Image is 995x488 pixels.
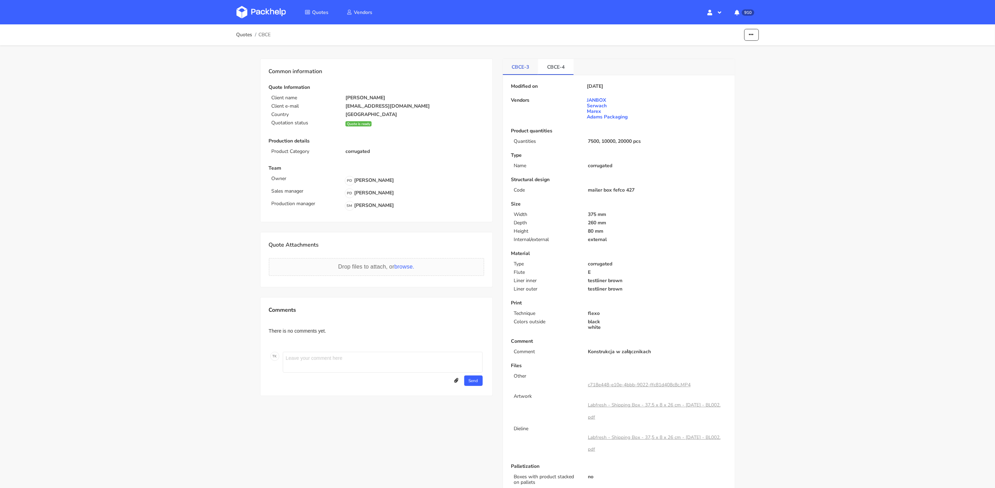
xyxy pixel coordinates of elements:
p: white [588,325,726,330]
span: PD [345,189,354,198]
span: CBCE [258,32,271,38]
p: Sales manager [272,188,341,194]
p: Common information [269,67,484,76]
nav: breadcrumb [236,28,271,42]
p: Product Category [272,149,337,154]
p: Type [511,153,726,158]
button: Send [464,375,483,386]
a: CBCE-3 [503,59,538,74]
p: Technique [514,311,580,316]
p: Country [272,112,337,117]
p: Depth [514,220,580,226]
p: Internal/external [514,237,580,242]
p: corrugated [345,149,484,154]
p: Comment [511,339,726,344]
p: Quote Attachments [269,241,484,250]
p: Vendors [511,98,584,103]
span: JANBOX [587,98,628,103]
span: Quotes [312,9,328,16]
p: Width [514,212,580,217]
p: Structural design [511,177,726,183]
span: K [275,352,277,361]
p: Boxes with product stacked on pallets [514,474,580,485]
p: 80 mm [588,228,726,234]
p: corrugated [588,261,726,267]
span: Vendors [354,9,372,16]
p: There is no comments yet. [269,328,484,334]
p: E [588,270,726,275]
p: Owner [272,176,341,181]
p: [GEOGRAPHIC_DATA] [345,112,484,117]
p: 375 mm [588,212,726,217]
p: Material [511,251,726,256]
p: Print [511,300,726,306]
p: Quote Information [269,85,484,90]
p: testliner brown [588,286,726,292]
p: corrugated [588,163,726,169]
span: Drop files to attach, or [338,264,414,270]
p: Other [514,373,580,379]
p: Dieline [514,426,580,432]
p: [PERSON_NAME] [345,201,394,211]
span: Marex [587,109,628,114]
p: Palletization [511,464,726,469]
span: Serwach [587,103,628,109]
p: Code [514,187,580,193]
a: CBCE-4 [538,59,574,74]
p: Files [511,363,726,369]
p: Size [511,201,726,207]
p: Flute [514,270,580,275]
p: testliner brown [588,278,726,284]
a: Labfresh - Shipping Box - 37,5 x 8 x 26 cm - [DATE] - BL002.pdf [588,402,721,420]
p: Liner inner [514,278,580,284]
a: c718e448-e10e-4bbb-9022-ffc81d408c8c.MP4 [588,381,691,388]
p: Production details [269,138,484,144]
p: Type [514,261,580,267]
p: Quantities [514,139,580,144]
p: Konstrukcja w załącznikach [588,349,726,355]
span: PD [345,176,354,185]
p: Production manager [272,201,341,207]
p: Client e-mail [272,103,337,109]
p: Team [269,165,484,171]
span: T [273,352,275,361]
span: Adams Packaging [587,114,628,120]
p: [PERSON_NAME] [345,176,394,186]
a: Quotes [296,6,337,18]
a: Vendors [338,6,381,18]
p: external [588,237,726,242]
p: [PERSON_NAME] [345,95,484,101]
p: 7500, 10000, 20000 pcs [588,139,726,144]
p: Name [514,163,580,169]
p: no [588,474,726,480]
p: Product quantities [511,128,726,134]
img: Dashboard [236,6,286,18]
button: 910 [729,6,759,18]
p: Artwork [514,394,580,399]
p: Quotation status [272,120,337,126]
span: browse. [394,264,414,270]
p: [EMAIL_ADDRESS][DOMAIN_NAME] [345,103,484,109]
div: Quote is ready [345,121,372,126]
span: 910 [742,9,754,16]
p: black [588,319,726,325]
p: Liner outer [514,286,580,292]
a: Quotes [236,32,252,38]
p: [DATE] [587,84,604,89]
p: Comments [269,306,484,314]
p: flexo [588,311,726,316]
p: Colors outside [514,319,580,325]
span: SM [345,201,354,210]
p: 260 mm [588,220,726,226]
a: Labfresh - Shipping Box - 37,5 x 8 x 26 cm - [DATE] - BL002.pdf [588,434,721,452]
p: [PERSON_NAME] [345,188,394,198]
p: mailer box fefco 427 [588,187,726,193]
p: Height [514,228,580,234]
p: Modified on [511,84,584,89]
p: Comment [514,349,580,355]
p: Client name [272,95,337,101]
